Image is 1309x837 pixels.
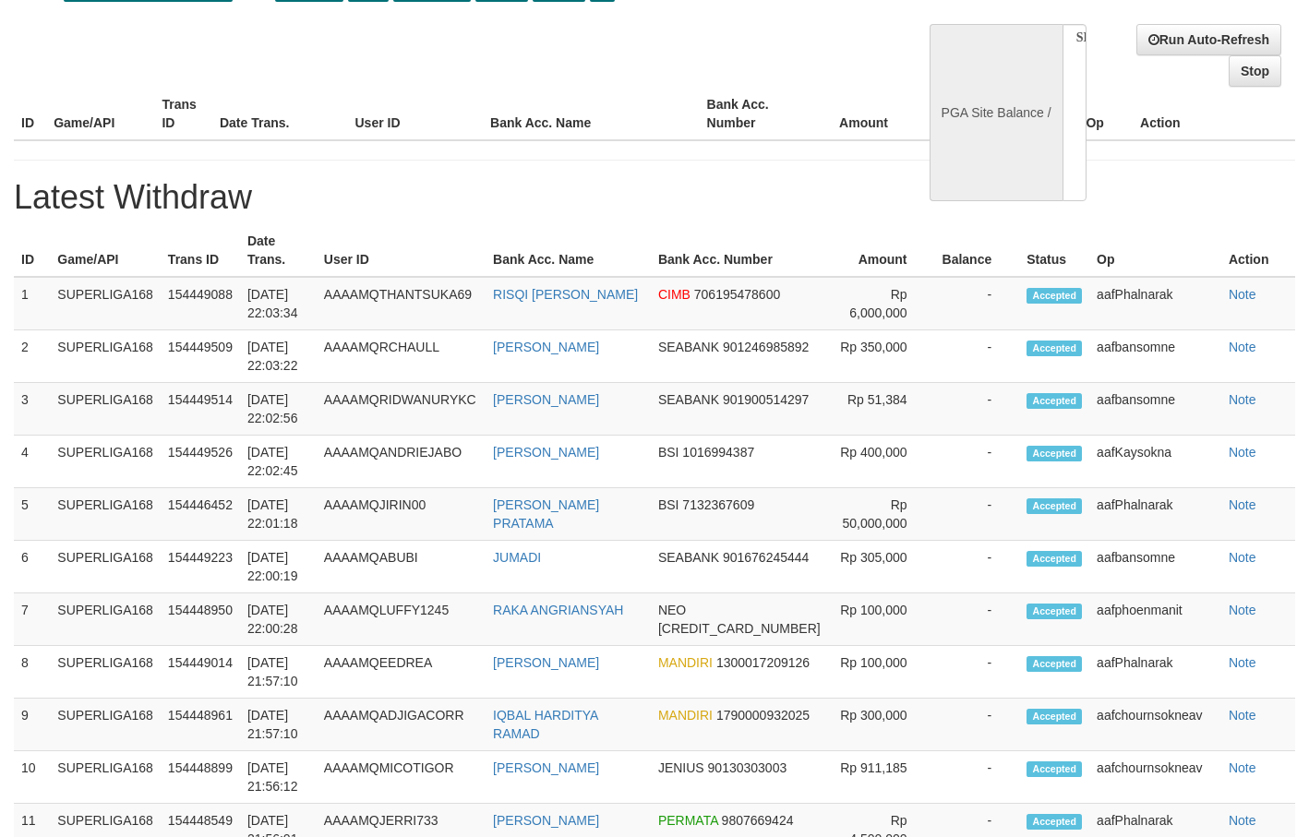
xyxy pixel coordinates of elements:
a: [PERSON_NAME] [493,655,599,670]
td: aafphoenmanit [1089,593,1221,646]
span: BSI [658,445,679,460]
h1: Latest Withdraw [14,179,1295,216]
span: Accepted [1027,814,1082,830]
td: Rp 50,000,000 [828,488,935,541]
td: SUPERLIGA168 [50,646,161,699]
th: Action [1133,88,1295,140]
td: 154446452 [161,488,240,541]
th: ID [14,224,50,277]
td: 8 [14,646,50,699]
td: AAAAMQRIDWANURYKC [317,383,486,436]
td: AAAAMQJIRIN00 [317,488,486,541]
span: 901676245444 [723,550,809,565]
td: 154448950 [161,593,240,646]
span: CIMB [658,287,691,302]
a: Note [1229,392,1256,407]
th: Bank Acc. Name [483,88,699,140]
td: aafbansomne [1089,541,1221,593]
td: Rp 6,000,000 [828,277,935,330]
span: SEABANK [658,550,719,565]
td: aafPhalnarak [1089,488,1221,541]
th: Bank Acc. Number [651,224,828,277]
a: Note [1229,445,1256,460]
span: Accepted [1027,709,1082,724]
td: [DATE] 21:56:12 [240,751,317,804]
td: - [935,383,1020,436]
span: 90130303003 [708,760,787,775]
span: Accepted [1027,498,1082,514]
a: [PERSON_NAME] [493,760,599,775]
th: Op [1078,88,1133,140]
div: PGA Site Balance / [930,24,1063,201]
a: [PERSON_NAME] [493,392,599,407]
td: SUPERLIGA168 [50,699,161,751]
span: [CREDIT_CARD_NUMBER] [658,621,821,636]
th: Bank Acc. Name [486,224,651,277]
td: AAAAMQANDRIEJABO [317,436,486,488]
td: 154449514 [161,383,240,436]
td: AAAAMQABUBI [317,541,486,593]
td: AAAAMQADJIGACORR [317,699,486,751]
td: Rp 100,000 [828,593,935,646]
span: BSI [658,497,679,512]
td: 2 [14,330,50,383]
td: - [935,646,1020,699]
a: RISQI [PERSON_NAME] [493,287,638,302]
span: 1300017209126 [716,655,810,670]
td: 154449526 [161,436,240,488]
a: Note [1229,655,1256,670]
a: [PERSON_NAME] [493,340,599,354]
td: - [935,488,1020,541]
td: [DATE] 22:02:45 [240,436,317,488]
td: SUPERLIGA168 [50,488,161,541]
span: Accepted [1027,551,1082,567]
td: aafKaysokna [1089,436,1221,488]
td: AAAAMQEEDREA [317,646,486,699]
a: JUMADI [493,550,541,565]
a: IQBAL HARDITYA RAMAD [493,708,598,741]
td: 3 [14,383,50,436]
td: SUPERLIGA168 [50,436,161,488]
a: Note [1229,603,1256,617]
span: SEABANK [658,340,719,354]
a: [PERSON_NAME] PRATAMA [493,497,599,531]
a: Note [1229,340,1256,354]
th: Balance [935,224,1020,277]
span: Accepted [1027,604,1082,619]
th: User ID [317,224,486,277]
td: - [935,330,1020,383]
td: - [935,699,1020,751]
td: Rp 911,185 [828,751,935,804]
span: Accepted [1027,393,1082,409]
span: MANDIRI [658,655,713,670]
td: aafchournsokneav [1089,699,1221,751]
td: 4 [14,436,50,488]
td: [DATE] 22:02:56 [240,383,317,436]
td: 6 [14,541,50,593]
td: 154449014 [161,646,240,699]
td: Rp 100,000 [828,646,935,699]
td: 154448961 [161,699,240,751]
td: aafPhalnarak [1089,277,1221,330]
td: 154449509 [161,330,240,383]
a: Run Auto-Refresh [1136,24,1281,55]
td: Rp 300,000 [828,699,935,751]
td: [DATE] 22:00:28 [240,593,317,646]
td: AAAAMQLUFFY1245 [317,593,486,646]
span: 1016994387 [682,445,754,460]
td: SUPERLIGA168 [50,277,161,330]
td: SUPERLIGA168 [50,383,161,436]
span: PERMATA [658,813,718,828]
th: User ID [348,88,484,140]
span: 1790000932025 [716,708,810,723]
span: 7132367609 [682,497,754,512]
a: [PERSON_NAME] [493,813,599,828]
a: Note [1229,813,1256,828]
td: 154449223 [161,541,240,593]
td: [DATE] 21:57:10 [240,646,317,699]
span: Accepted [1027,656,1082,672]
a: Note [1229,287,1256,302]
span: Accepted [1027,341,1082,356]
td: - [935,277,1020,330]
span: 9807669424 [722,813,794,828]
